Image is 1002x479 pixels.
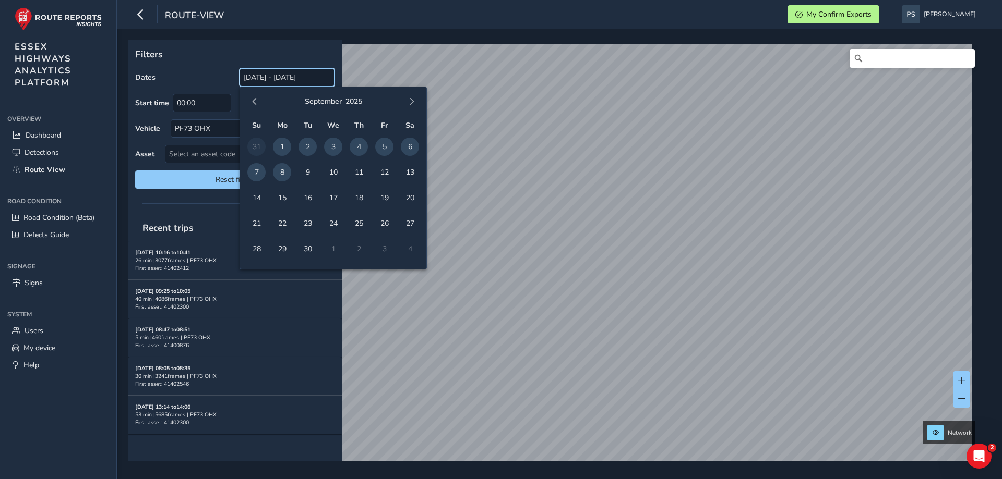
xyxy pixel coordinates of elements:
[135,98,169,108] label: Start time
[924,5,976,23] span: [PERSON_NAME]
[135,214,201,241] span: Recent trips
[7,357,109,374] a: Help
[273,189,291,207] span: 15
[252,120,261,130] span: Su
[967,444,992,469] iframe: Intercom live chat
[299,214,317,232] span: 23
[299,240,317,258] span: 30
[806,9,872,19] span: My Confirm Exports
[401,138,419,156] span: 6
[381,120,388,130] span: Fr
[350,138,368,156] span: 4
[15,41,71,89] span: ESSEX HIGHWAYS ANALYTICS PLATFORM
[25,278,43,288] span: Signs
[375,189,393,207] span: 19
[350,189,368,207] span: 18
[902,5,980,23] button: [PERSON_NAME]
[25,148,59,157] span: Detections
[7,322,109,339] a: Users
[988,444,996,452] span: 2
[7,226,109,243] a: Defects Guide
[375,163,393,181] span: 12
[23,343,55,353] span: My device
[277,120,288,130] span: Mo
[850,49,975,68] input: Search
[401,189,419,207] span: 20
[135,403,190,411] strong: [DATE] 13:14 to 14:06
[247,163,266,181] span: 7
[324,214,342,232] span: 24
[299,189,317,207] span: 16
[273,163,291,181] span: 8
[143,175,327,185] span: Reset filters
[135,411,335,419] div: 53 min | 5685 frames | PF73 OHX
[324,189,342,207] span: 17
[25,165,65,175] span: Route View
[132,44,972,473] canvas: Map
[23,230,69,240] span: Defects Guide
[135,264,189,272] span: First asset: 41402412
[273,214,291,232] span: 22
[135,326,190,334] strong: [DATE] 08:47 to 08:51
[788,5,879,23] button: My Confirm Exports
[135,287,190,295] strong: [DATE] 09:25 to 10:05
[135,341,189,349] span: First asset: 41400876
[273,138,291,156] span: 1
[7,161,109,178] a: Route View
[305,96,342,106] button: September
[165,9,224,23] span: route-view
[26,130,61,140] span: Dashboard
[135,124,160,133] label: Vehicle
[165,145,317,163] span: Select an asset code
[135,419,189,426] span: First asset: 41402300
[7,209,109,226] a: Road Condition (Beta)
[247,240,266,258] span: 28
[135,334,335,341] div: 5 min | 460 frames | PF73 OHX
[135,364,190,372] strong: [DATE] 08:05 to 08:35
[247,214,266,232] span: 21
[135,149,154,159] label: Asset
[299,163,317,181] span: 9
[135,372,335,380] div: 30 min | 3241 frames | PF73 OHX
[350,163,368,181] span: 11
[405,120,414,130] span: Sa
[401,214,419,232] span: 27
[401,163,419,181] span: 13
[25,326,43,336] span: Users
[948,428,972,437] span: Network
[135,72,156,82] label: Dates
[135,47,335,61] p: Filters
[324,138,342,156] span: 3
[299,138,317,156] span: 2
[7,193,109,209] div: Road Condition
[135,170,335,189] button: Reset filters
[23,360,39,370] span: Help
[324,163,342,181] span: 10
[345,96,362,106] button: 2025
[354,120,364,130] span: Th
[23,213,94,223] span: Road Condition (Beta)
[350,214,368,232] span: 25
[15,7,102,31] img: rr logo
[247,189,266,207] span: 14
[135,256,335,264] div: 26 min | 3077 frames | PF73 OHX
[7,144,109,161] a: Detections
[375,214,393,232] span: 26
[7,306,109,322] div: System
[7,274,109,291] a: Signs
[7,259,109,274] div: Signage
[375,138,393,156] span: 5
[304,120,312,130] span: Tu
[171,120,317,137] div: PF73 OHX
[273,240,291,258] span: 29
[327,120,339,130] span: We
[7,339,109,357] a: My device
[135,380,189,388] span: First asset: 41402546
[902,5,920,23] img: diamond-layout
[135,249,190,256] strong: [DATE] 10:16 to 10:41
[7,111,109,127] div: Overview
[135,303,189,311] span: First asset: 41402300
[135,295,335,303] div: 40 min | 4086 frames | PF73 OHX
[7,127,109,144] a: Dashboard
